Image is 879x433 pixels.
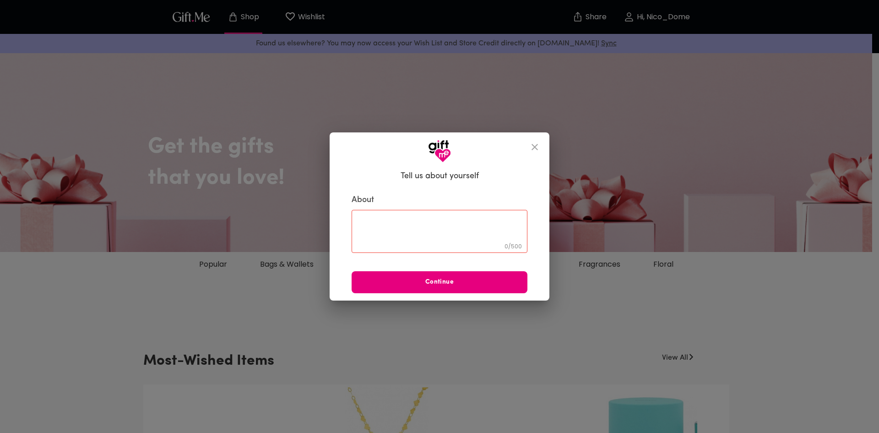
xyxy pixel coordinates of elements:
label: About [352,195,527,206]
button: close [524,136,546,158]
button: Continue [352,271,527,293]
h6: Tell us about yourself [401,171,479,182]
span: Continue [352,277,527,287]
img: GiftMe Logo [428,140,451,163]
span: 0 / 500 [505,242,522,250]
